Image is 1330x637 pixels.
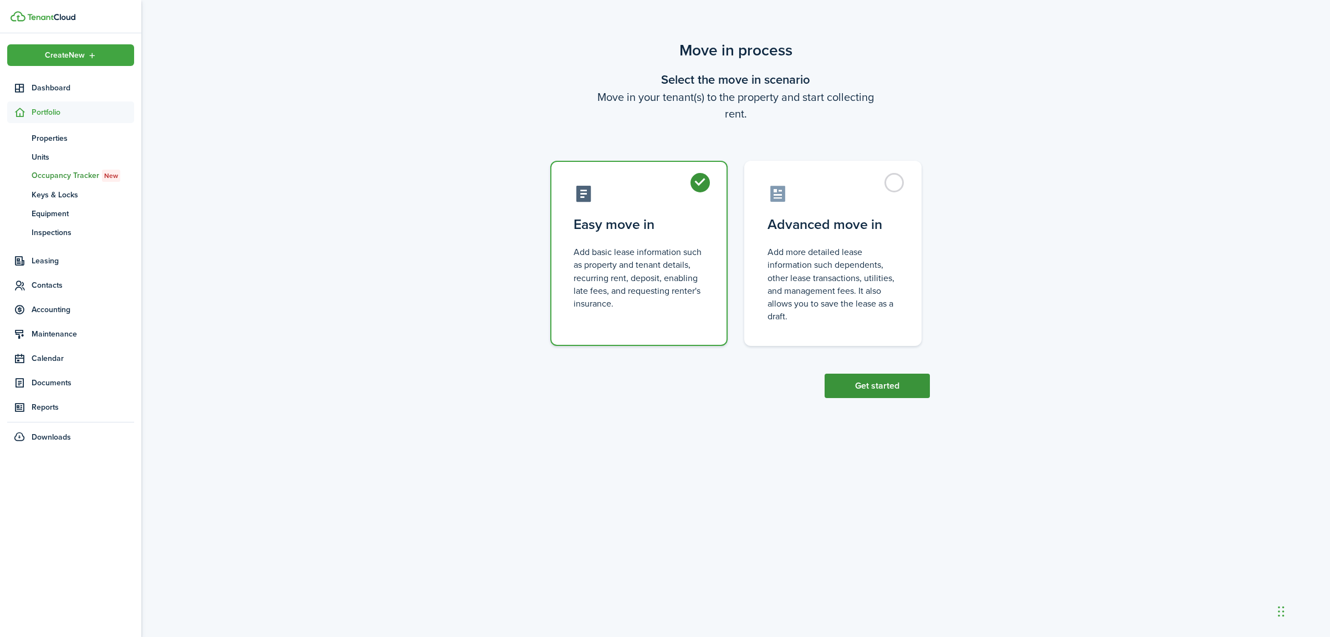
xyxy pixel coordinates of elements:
wizard-step-header-title: Select the move in scenario [542,70,930,89]
span: Documents [32,377,134,389]
div: Drag [1278,595,1285,628]
a: Inspections [7,223,134,242]
control-radio-card-title: Advanced move in [768,215,898,235]
span: Create New [45,52,85,59]
span: Equipment [32,208,134,220]
a: Occupancy TrackerNew [7,166,134,185]
span: Dashboard [32,82,134,94]
span: Leasing [32,255,134,267]
span: Maintenance [32,328,134,340]
span: New [104,171,118,181]
control-radio-card-description: Add more detailed lease information such dependents, other lease transactions, utilities, and man... [768,246,898,323]
span: Properties [32,133,134,144]
control-radio-card-title: Easy move in [574,215,704,235]
span: Occupancy Tracker [32,170,134,182]
button: Open menu [7,44,134,66]
span: Inspections [32,227,134,238]
span: Reports [32,401,134,413]
control-radio-card-description: Add basic lease information such as property and tenant details, recurring rent, deposit, enablin... [574,246,704,310]
a: Equipment [7,204,134,223]
a: Dashboard [7,77,134,99]
span: Downloads [32,431,71,443]
a: Units [7,147,134,166]
a: Reports [7,396,134,418]
img: TenantCloud [27,14,75,21]
button: Get started [825,374,930,398]
span: Calendar [32,353,134,364]
iframe: Chat Widget [1275,584,1330,637]
scenario-title: Move in process [542,39,930,62]
wizard-step-header-description: Move in your tenant(s) to the property and start collecting rent. [542,89,930,122]
a: Properties [7,129,134,147]
span: Keys & Locks [32,189,134,201]
span: Units [32,151,134,163]
img: TenantCloud [11,11,25,22]
span: Contacts [32,279,134,291]
span: Accounting [32,304,134,315]
span: Portfolio [32,106,134,118]
a: Keys & Locks [7,185,134,204]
